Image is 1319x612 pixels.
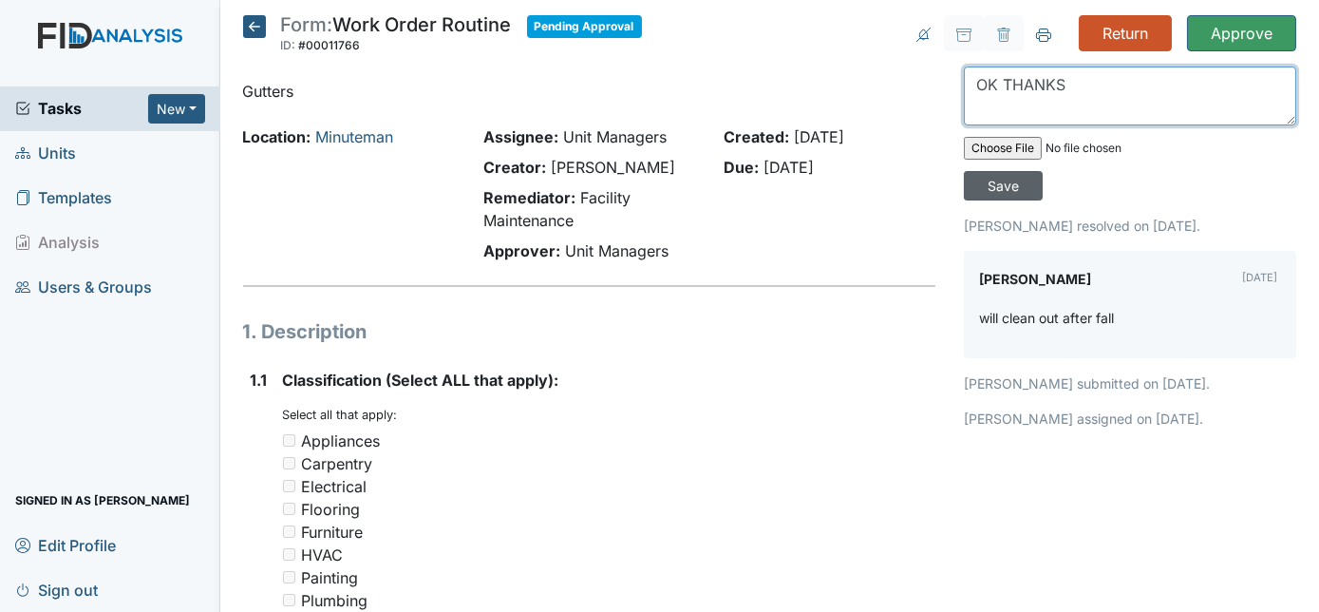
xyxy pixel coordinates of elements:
p: Gutters [243,80,936,103]
span: Unit Managers [565,241,669,260]
strong: Due: [724,158,759,177]
input: Plumbing [283,594,295,606]
input: Save [964,171,1043,201]
div: HVAC [302,544,344,566]
input: Return [1079,15,1172,51]
span: Users & Groups [15,273,152,302]
span: Signed in as [PERSON_NAME] [15,486,190,515]
p: [PERSON_NAME] assigned on [DATE]. [964,409,1296,429]
span: #00011766 [299,38,361,52]
span: [DATE] [794,127,844,146]
span: Templates [15,183,112,213]
span: [PERSON_NAME] [551,158,675,177]
span: [DATE] [763,158,814,177]
a: Minuteman [316,127,394,146]
input: Appliances [283,434,295,447]
div: Flooring [302,498,361,521]
div: Painting [302,566,359,589]
p: [PERSON_NAME] submitted on [DATE]. [964,373,1296,393]
div: Plumbing [302,589,368,612]
label: 1.1 [251,369,268,392]
input: Furniture [283,526,295,538]
span: Form: [281,13,333,36]
div: Furniture [302,521,364,544]
small: [DATE] [1242,271,1277,284]
span: Pending Approval [527,15,642,38]
strong: Remediator: [483,188,575,207]
input: Approve [1187,15,1296,51]
input: Electrical [283,480,295,492]
span: Edit Profile [15,530,116,560]
small: Select all that apply: [283,408,398,422]
p: will clean out after fall [979,308,1114,328]
a: Tasks [15,97,148,120]
span: Unit Managers [563,127,667,146]
span: Classification (Select ALL that apply): [283,371,559,390]
strong: Location: [243,127,311,146]
input: HVAC [283,548,295,561]
input: Painting [283,571,295,583]
strong: Created: [724,127,789,146]
span: ID: [281,38,296,52]
label: [PERSON_NAME] [979,266,1091,293]
strong: Creator: [483,158,546,177]
div: Appliances [302,430,381,452]
strong: Assignee: [483,127,558,146]
div: Work Order Routine [281,15,512,57]
div: Carpentry [302,452,373,475]
span: Sign out [15,575,98,604]
button: New [148,94,205,124]
input: Flooring [283,503,295,515]
span: Units [15,139,76,168]
input: Carpentry [283,457,295,469]
p: [PERSON_NAME] resolved on [DATE]. [964,216,1296,236]
strong: Approver: [483,241,560,260]
div: Electrical [302,475,367,498]
h1: 1. Description [243,317,936,346]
